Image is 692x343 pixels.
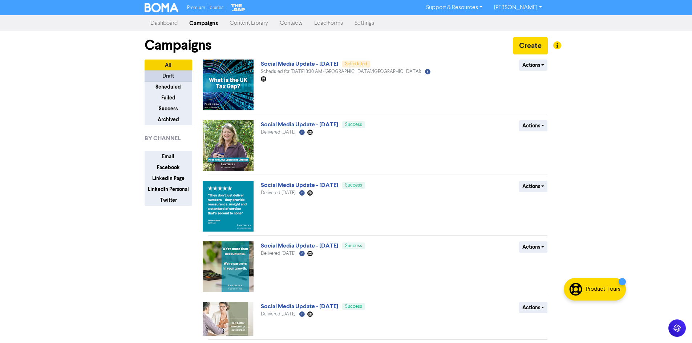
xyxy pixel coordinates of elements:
button: All [145,60,192,71]
span: Success [345,304,362,309]
span: Premium Libraries: [187,5,224,10]
img: image_1759142399168.jpg [203,302,254,336]
span: BY CHANNEL [145,134,181,143]
img: The Gap [230,3,246,12]
button: Draft [145,70,192,82]
button: LinkedIn Personal [145,184,192,195]
button: Facebook [145,162,192,173]
span: Scheduled for [DATE] 8:30 AM ([GEOGRAPHIC_DATA]/[GEOGRAPHIC_DATA]) [261,69,421,74]
a: Campaigns [183,16,224,30]
button: Actions [519,302,548,313]
button: LinkedIn Page [145,173,192,184]
img: image_1759493360242.png [203,120,254,171]
a: Social Media Update - [DATE] [261,181,338,189]
button: Actions [519,60,548,71]
button: Success [145,103,192,114]
h1: Campaigns [145,37,211,54]
button: Failed [145,92,192,103]
button: Actions [519,120,548,131]
a: Social Media Update - [DATE] [261,242,338,249]
img: image_1759419089900.png [203,181,254,232]
a: Content Library [224,16,274,30]
button: Actions [519,241,548,253]
button: Twitter [145,195,192,206]
span: Delivered [DATE] [261,191,295,195]
span: Success [345,183,362,188]
a: Social Media Update - [DATE] [261,60,338,68]
a: [PERSON_NAME] [488,2,547,13]
button: Archived [145,114,192,125]
a: Contacts [274,16,308,30]
a: Lead Forms [308,16,349,30]
a: Support & Resources [420,2,488,13]
span: Delivered [DATE] [261,130,295,135]
a: Dashboard [145,16,183,30]
span: Scheduled [345,62,367,66]
span: Delivered [DATE] [261,312,295,317]
img: image_1759910071241.png [203,60,254,110]
span: Success [345,244,362,248]
button: Create [513,37,548,54]
a: Social Media Update - [DATE] [261,303,338,310]
img: image_1759320512589.png [203,241,254,292]
a: Settings [349,16,380,30]
iframe: Chat Widget [656,308,692,343]
a: Social Media Update - [DATE] [261,121,338,128]
span: Delivered [DATE] [261,251,295,256]
span: Success [345,122,362,127]
button: Email [145,151,192,162]
img: BOMA Logo [145,3,179,12]
button: Scheduled [145,81,192,93]
button: Actions [519,181,548,192]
